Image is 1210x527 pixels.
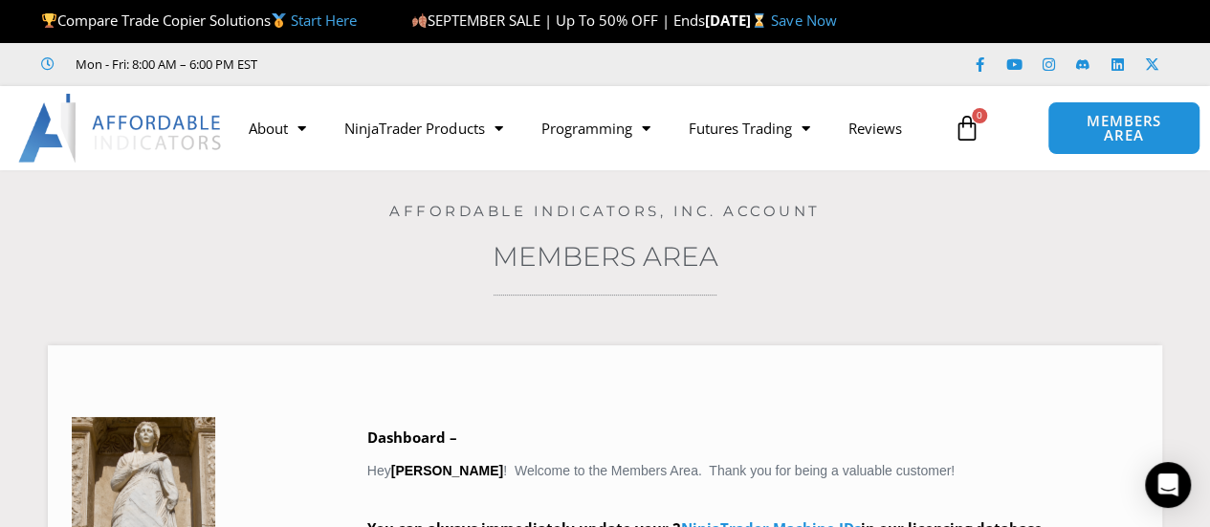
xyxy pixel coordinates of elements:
nav: Menu [230,106,944,150]
a: NinjaTrader Products [325,106,521,150]
a: Programming [521,106,669,150]
a: Save Now [771,11,836,30]
span: MEMBERS AREA [1067,114,1179,143]
a: MEMBERS AREA [1047,101,1199,155]
span: Mon - Fri: 8:00 AM – 6:00 PM EST [71,53,257,76]
div: Open Intercom Messenger [1145,462,1191,508]
span: SEPTEMBER SALE | Up To 50% OFF | Ends [411,11,705,30]
span: Compare Trade Copier Solutions [41,11,357,30]
img: LogoAI | Affordable Indicators – NinjaTrader [18,94,224,163]
a: Members Area [493,240,718,273]
img: 🏆 [42,13,56,28]
img: 🍂 [412,13,427,28]
a: Futures Trading [669,106,828,150]
a: Reviews [828,106,920,150]
a: 0 [925,100,1009,156]
a: Start Here [291,11,357,30]
a: Affordable Indicators, Inc. Account [389,202,821,220]
img: ⌛ [752,13,766,28]
img: 🥇 [272,13,286,28]
strong: [DATE] [705,11,771,30]
strong: [PERSON_NAME] [391,463,503,478]
a: About [230,106,325,150]
span: 0 [972,108,987,123]
b: Dashboard – [367,428,457,447]
iframe: Customer reviews powered by Trustpilot [284,55,571,74]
